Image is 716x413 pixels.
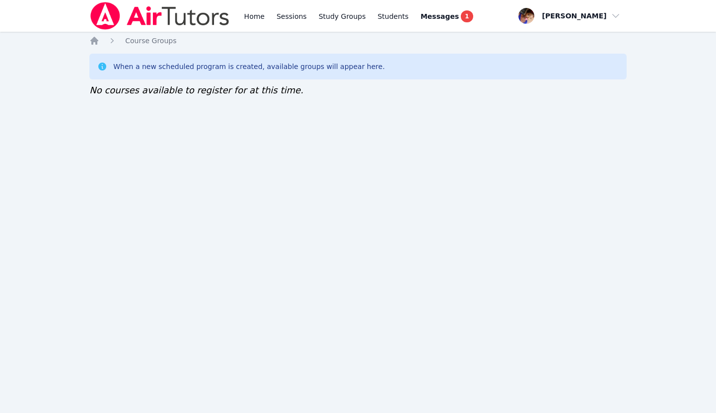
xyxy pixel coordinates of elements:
span: No courses available to register for at this time. [89,85,303,95]
nav: Breadcrumb [89,36,627,46]
img: Air Tutors [89,2,230,30]
span: Messages [421,11,459,21]
span: Course Groups [125,37,176,45]
div: When a new scheduled program is created, available groups will appear here. [113,62,385,71]
span: 1 [461,10,473,22]
a: Course Groups [125,36,176,46]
